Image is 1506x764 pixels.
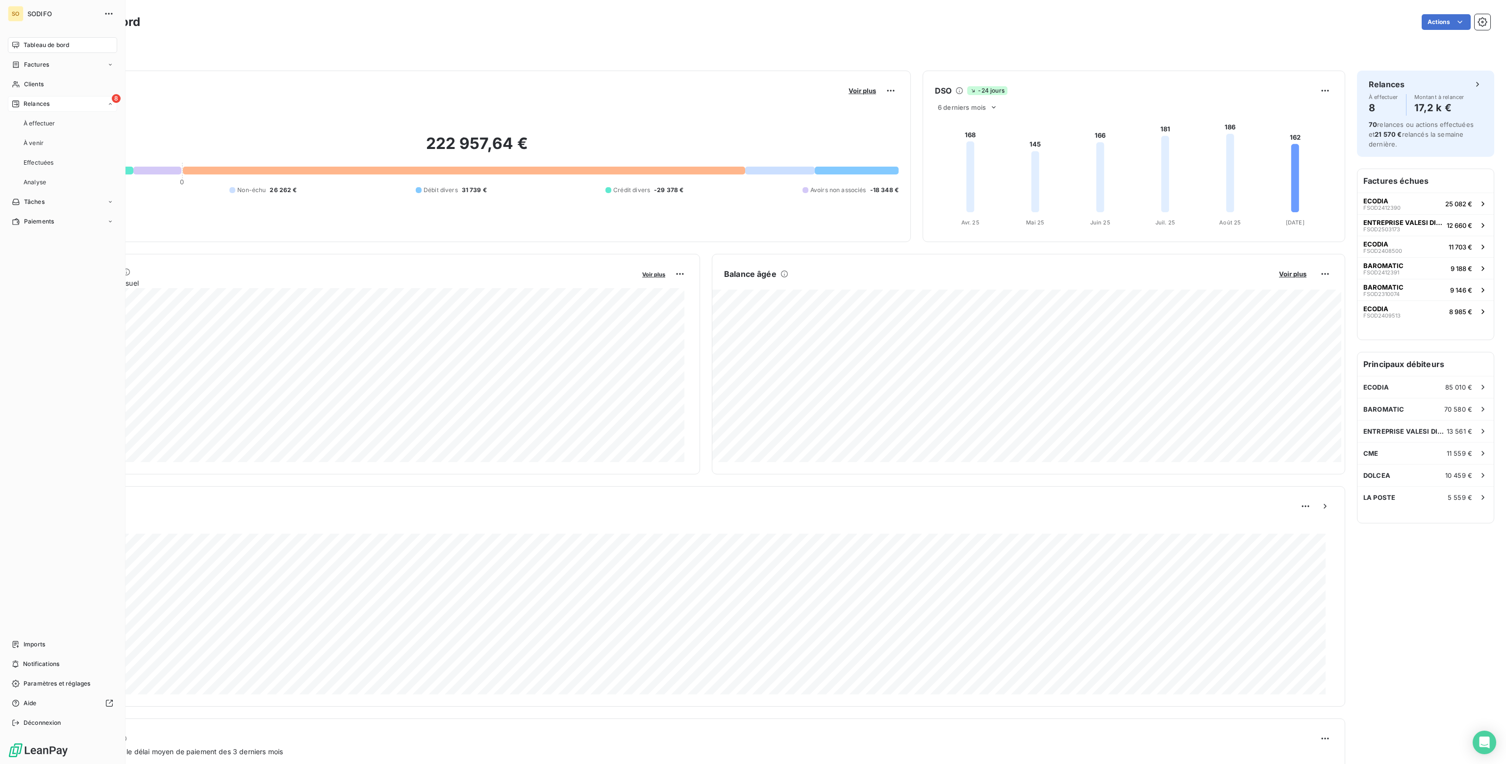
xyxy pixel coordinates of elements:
span: Montant à relancer [1414,94,1464,100]
span: CME [1363,449,1378,457]
span: BAROMATIC [1363,283,1404,291]
span: BAROMATIC [1363,405,1404,413]
span: 9 146 € [1450,286,1472,294]
h2: 222 957,64 € [55,134,899,163]
span: 8 985 € [1449,308,1472,316]
div: Open Intercom Messenger [1473,731,1496,754]
span: À effectuer [1369,94,1398,100]
span: Analyse [24,178,46,187]
span: -18 348 € [870,186,899,195]
span: 85 010 € [1445,383,1472,391]
span: 70 [1369,121,1377,128]
span: Clients [24,80,44,89]
span: Relances [24,99,50,108]
span: 11 703 € [1449,243,1472,251]
button: Voir plus [639,270,668,278]
span: Imports [24,640,45,649]
h6: Factures échues [1357,169,1494,193]
span: Aide [24,699,37,708]
span: DOLCEA [1363,471,1390,479]
span: Prévisionnel basé sur le délai moyen de paiement des 3 derniers mois [55,746,283,757]
span: ENTREPRISE VALESI DISTRIBUTION [1363,219,1443,226]
span: Tableau de bord [24,41,69,49]
span: 10 459 € [1445,471,1472,479]
span: 26 262 € [270,186,297,195]
tspan: Mai 25 [1026,219,1044,226]
span: Crédit divers [613,186,650,195]
span: FSOD2412390 [1363,205,1401,211]
span: 25 082 € [1445,200,1472,208]
h4: 8 [1369,100,1398,116]
button: Voir plus [1276,270,1309,278]
span: Débit divers [424,186,458,195]
button: ECODIAFSOD24095138 985 € [1357,300,1494,322]
span: FSOD2412391 [1363,270,1399,275]
tspan: Avr. 25 [961,219,979,226]
span: FSOD2409513 [1363,313,1401,319]
span: relances ou actions effectuées et relancés la semaine dernière. [1369,121,1474,148]
span: 8 [112,94,121,103]
img: Logo LeanPay [8,742,69,758]
span: Notifications [23,660,59,668]
span: 70 580 € [1444,405,1472,413]
span: -24 jours [967,86,1007,95]
span: FSOD2408500 [1363,248,1402,254]
span: ECODIA [1363,240,1388,248]
tspan: Juil. 25 [1155,219,1175,226]
span: Paiements [24,217,54,226]
div: SO [8,6,24,22]
button: Actions [1422,14,1471,30]
span: Avoirs non associés [810,186,866,195]
span: Tâches [24,197,45,206]
span: Déconnexion [24,718,61,727]
span: ECODIA [1363,305,1388,313]
span: 13 561 € [1447,427,1472,435]
span: À venir [24,139,44,148]
span: Non-échu [237,186,266,195]
span: Chiffre d'affaires mensuel [55,278,635,288]
h6: DSO [935,85,952,97]
span: ECODIA [1363,197,1388,205]
span: 21 570 € [1375,130,1402,138]
button: Voir plus [846,86,879,95]
span: Voir plus [642,271,665,278]
h6: Relances [1369,78,1405,90]
button: ECODIAFSOD241239025 082 € [1357,193,1494,214]
span: Factures [24,60,49,69]
span: 11 559 € [1447,449,1472,457]
button: ENTREPRISE VALESI DISTRIBUTIONFSOD250317312 660 € [1357,214,1494,236]
tspan: Août 25 [1219,219,1241,226]
tspan: [DATE] [1286,219,1305,226]
span: FSOD2310074 [1363,291,1400,297]
span: 31 739 € [462,186,487,195]
a: Aide [8,695,117,711]
span: Voir plus [849,87,876,95]
span: Voir plus [1279,270,1306,278]
span: LA POSTE [1363,493,1395,501]
button: BAROMATICFSOD23100749 146 € [1357,279,1494,300]
h6: Principaux débiteurs [1357,352,1494,376]
span: 5 559 € [1448,493,1472,501]
span: 0 [180,178,184,186]
tspan: Juin 25 [1090,219,1110,226]
span: Effectuées [24,158,54,167]
span: ECODIA [1363,383,1389,391]
button: BAROMATICFSOD24123919 188 € [1357,257,1494,279]
span: ENTREPRISE VALESI DISTRIBUTION [1363,427,1447,435]
h4: 17,2 k € [1414,100,1464,116]
button: ECODIAFSOD240850011 703 € [1357,236,1494,257]
span: SODIFO [27,10,98,18]
span: 9 188 € [1451,265,1472,272]
span: FSOD2503173 [1363,226,1400,232]
span: BAROMATIC [1363,262,1404,270]
span: À effectuer [24,119,55,128]
span: 12 660 € [1447,222,1472,229]
h6: Balance âgée [724,268,777,280]
span: -29 378 € [654,186,683,195]
span: 6 derniers mois [938,103,986,111]
span: Paramètres et réglages [24,679,90,688]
